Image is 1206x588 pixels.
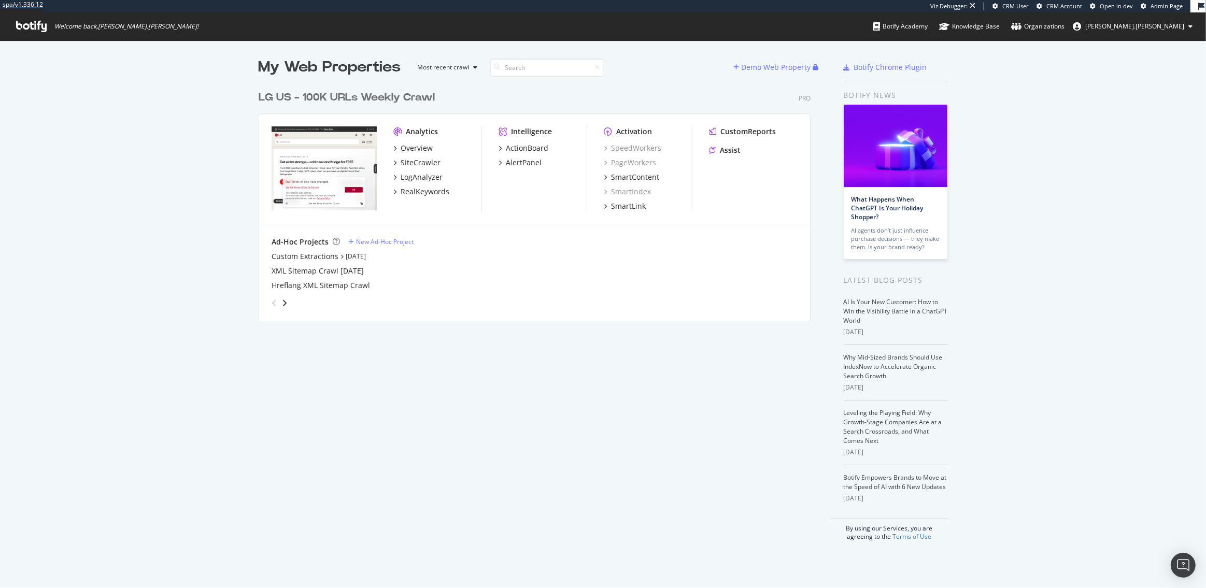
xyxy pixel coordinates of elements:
div: RealKeywords [401,187,449,197]
a: SmartLink [604,201,646,211]
a: Terms of Use [892,532,931,541]
a: CRM User [992,2,1029,10]
a: SiteCrawler [393,157,441,168]
div: By using our Services, you are agreeing to the [831,519,948,541]
span: Admin Page [1151,2,1183,10]
a: Why Mid-Sized Brands Should Use IndexNow to Accelerate Organic Search Growth [844,353,943,380]
a: Knowledge Base [939,12,1000,40]
div: LG US - 100K URLs Weekly Crawl [259,90,435,105]
a: Leveling the Playing Field: Why Growth-Stage Companies Are at a Search Crossroads, and What Comes... [844,408,942,445]
div: Botify news [844,90,948,101]
a: Demo Web Property [734,63,813,71]
span: CRM Account [1046,2,1082,10]
div: Intelligence [511,126,552,137]
div: Assist [720,145,741,155]
a: Botify Academy [873,12,928,40]
a: AI Is Your New Customer: How to Win the Visibility Battle in a ChatGPT World [844,297,948,325]
div: New Ad-Hoc Project [356,237,414,246]
a: [DATE] [346,252,366,261]
a: RealKeywords [393,187,449,197]
div: Pro [799,94,811,103]
a: Botify Empowers Brands to Move at the Speed of AI with 6 New Updates [844,473,947,491]
a: Overview [393,143,433,153]
span: Open in dev [1100,2,1133,10]
button: [PERSON_NAME].[PERSON_NAME] [1065,18,1201,35]
a: AlertPanel [499,157,542,168]
a: What Happens When ChatGPT Is Your Holiday Shopper? [852,195,924,221]
div: grid [259,78,819,321]
div: Viz Debugger: [930,2,968,10]
div: Knowledge Base [939,21,1000,32]
div: Botify Chrome Plugin [854,62,927,73]
div: Analytics [406,126,438,137]
a: PageWorkers [604,157,656,168]
div: Most recent crawl [418,64,470,70]
div: Demo Web Property [742,62,811,73]
div: [DATE] [844,327,948,337]
a: SmartContent [604,172,659,182]
div: Botify Academy [873,21,928,32]
div: Latest Blog Posts [844,275,948,286]
a: LG US - 100K URLs Weekly Crawl [259,90,439,105]
a: Botify Chrome Plugin [844,62,927,73]
a: SmartIndex [604,187,651,197]
a: CustomReports [709,126,776,137]
div: LogAnalyzer [401,172,443,182]
a: Hreflang XML Sitemap Crawl [272,280,370,291]
a: Organizations [1011,12,1065,40]
a: LogAnalyzer [393,172,443,182]
div: AI agents don’t just influence purchase decisions — they make them. Is your brand ready? [852,226,940,251]
div: [DATE] [844,494,948,503]
div: angle-left [267,295,281,311]
input: Search [490,59,604,77]
span: Welcome back, [PERSON_NAME].[PERSON_NAME] ! [54,22,198,31]
a: SpeedWorkers [604,143,661,153]
div: Ad-Hoc Projects [272,237,329,247]
div: My Web Properties [259,57,401,78]
a: Custom Extractions [272,251,338,262]
a: Assist [709,145,741,155]
a: Open in dev [1090,2,1133,10]
div: SmartLink [611,201,646,211]
div: [DATE] [844,383,948,392]
div: Activation [616,126,652,137]
div: Open Intercom Messenger [1171,553,1196,578]
div: Organizations [1011,21,1065,32]
div: AlertPanel [506,157,542,168]
span: robert.salerno [1085,22,1184,31]
div: SmartContent [611,172,659,182]
span: CRM User [1002,2,1029,10]
a: XML Sitemap Crawl [DATE] [272,266,364,276]
img: What Happens When ChatGPT Is Your Holiday Shopper? [844,105,947,187]
a: CRM Account [1037,2,1082,10]
div: angle-right [281,298,288,308]
button: Most recent crawl [409,59,482,76]
div: [DATE] [844,448,948,457]
button: Demo Web Property [734,59,813,76]
div: CustomReports [720,126,776,137]
a: ActionBoard [499,143,548,153]
img: www.lg.com/us [272,126,377,210]
a: Admin Page [1141,2,1183,10]
div: ActionBoard [506,143,548,153]
div: Overview [401,143,433,153]
a: New Ad-Hoc Project [348,237,414,246]
div: SiteCrawler [401,157,441,168]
